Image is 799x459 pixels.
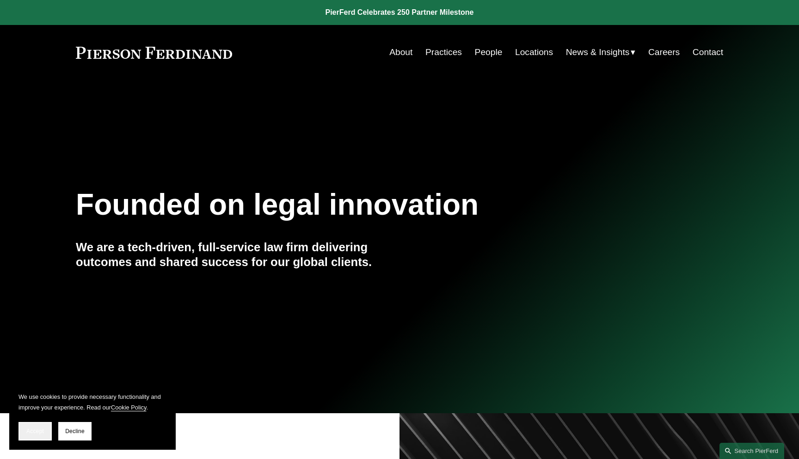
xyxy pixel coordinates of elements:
[18,422,52,440] button: Accept
[26,428,44,434] span: Accept
[76,188,615,222] h1: Founded on legal innovation
[425,43,462,61] a: Practices
[65,428,85,434] span: Decline
[648,43,680,61] a: Careers
[111,404,147,411] a: Cookie Policy
[9,382,176,450] section: Cookie banner
[693,43,723,61] a: Contact
[58,422,92,440] button: Decline
[18,391,166,413] p: We use cookies to provide necessary functionality and improve your experience. Read our .
[719,443,784,459] a: Search this site
[566,43,636,61] a: folder dropdown
[515,43,553,61] a: Locations
[76,240,399,270] h4: We are a tech-driven, full-service law firm delivering outcomes and shared success for our global...
[389,43,412,61] a: About
[475,43,503,61] a: People
[566,44,630,61] span: News & Insights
